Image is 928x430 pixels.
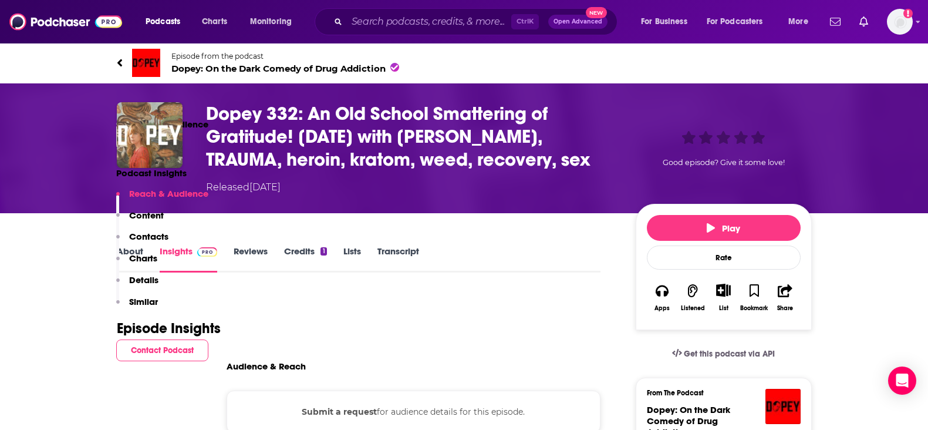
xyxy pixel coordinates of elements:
button: Details [116,274,158,296]
span: Dopey: On the Dark Comedy of Drug Addiction [171,63,399,74]
span: Charts [202,14,227,30]
button: Play [647,215,801,241]
img: Dopey 332: An Old School Smattering of Gratitude! Thanksgiving with Amy Dresner, TRAUMA, heroin, ... [117,102,183,168]
span: New [586,7,607,18]
div: Apps [654,305,670,312]
h3: Dopey 332: An Old School Smattering of Gratitude! Thanksgiving with Amy Dresner, TRAUMA, heroin, ... [206,102,617,171]
span: For Business [641,14,687,30]
span: Monitoring [250,14,292,30]
a: Charts [194,12,234,31]
img: Podchaser - Follow, Share and Rate Podcasts [9,11,122,33]
button: Show More Button [711,284,735,297]
a: Show notifications dropdown [825,12,845,32]
div: List [719,304,728,312]
img: User Profile [887,9,913,35]
button: Similar [116,296,158,318]
button: Bookmark [739,276,770,319]
button: Apps [647,276,677,319]
button: open menu [137,12,195,31]
a: Show notifications dropdown [855,12,873,32]
a: Credits1 [284,246,326,273]
div: Released [DATE] [206,180,281,194]
button: Submit a request [302,405,377,418]
span: Get this podcast via API [684,349,775,359]
p: Charts [129,253,157,264]
button: Open AdvancedNew [548,15,608,29]
div: Share [777,305,793,312]
h3: Audience & Reach [227,361,306,372]
span: More [788,14,808,30]
button: Show profile menu [887,9,913,35]
a: Dopey: On the Dark Comedy of Drug AddictionEpisode from the podcastDopey: On the Dark Comedy of D... [117,49,812,77]
span: Logged in as BerkMarc [887,9,913,35]
span: Podcasts [146,14,180,30]
h3: From The Podcast [647,389,791,397]
span: Episode from the podcast [171,52,399,61]
button: open menu [242,12,307,31]
button: Share [770,276,800,319]
button: Contact Podcast [116,340,208,361]
p: Similar [129,296,158,307]
span: Open Advanced [554,19,602,25]
div: Listened [681,305,705,312]
svg: Add a profile image [903,9,913,18]
span: Good episode? Give it some love! [663,158,785,167]
img: Dopey: On the Dark Comedy of Drug Addiction [132,49,160,77]
div: Bookmark [740,305,768,312]
div: Open Intercom Messenger [888,367,916,395]
span: Ctrl K [511,14,539,29]
div: Show More ButtonList [708,276,738,319]
button: Listened [677,276,708,319]
p: Details [129,274,158,285]
span: Play [707,223,740,234]
a: Reviews [234,246,268,273]
div: 1 [320,247,326,256]
span: For Podcasters [707,14,763,30]
img: Dopey: On the Dark Comedy of Drug Addiction [765,389,801,424]
div: Rate [647,246,801,270]
a: Get this podcast via API [663,340,785,368]
a: Lists [343,246,361,273]
button: Charts [116,253,157,274]
input: Search podcasts, credits, & more... [347,12,511,31]
button: open menu [780,12,823,31]
div: Search podcasts, credits, & more... [326,8,629,35]
button: open menu [699,12,780,31]
a: Transcript [377,246,419,273]
button: open menu [633,12,702,31]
